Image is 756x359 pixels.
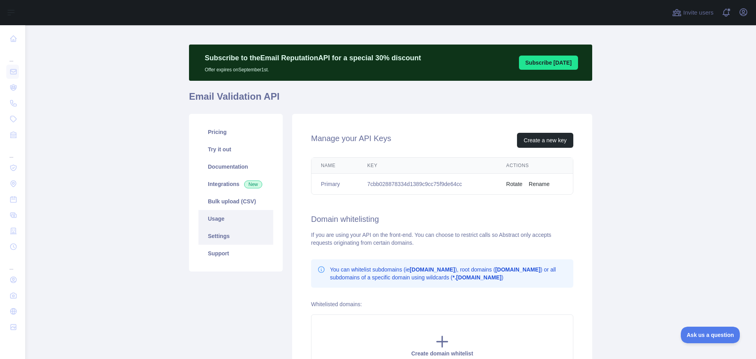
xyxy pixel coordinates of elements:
[311,231,573,247] div: If you are using your API on the front-end. You can choose to restrict calls so Abstract only acc...
[671,6,715,19] button: Invite users
[205,63,421,73] p: Offer expires on September 1st.
[198,123,273,141] a: Pricing
[683,8,713,17] span: Invite users
[411,350,473,357] span: Create domain whitelist
[198,193,273,210] a: Bulk upload (CSV)
[497,158,573,174] th: Actions
[6,143,19,159] div: ...
[311,133,391,148] h2: Manage your API Keys
[681,327,740,343] iframe: Toggle Customer Support
[519,56,578,70] button: Subscribe [DATE]
[311,301,362,307] label: Whitelisted domains:
[198,175,273,193] a: Integrations New
[6,47,19,63] div: ...
[198,245,273,262] a: Support
[198,210,273,227] a: Usage
[311,174,358,195] td: Primary
[517,133,573,148] button: Create a new key
[205,52,421,63] p: Subscribe to the Email Reputation API for a special 30 % discount
[358,158,497,174] th: Key
[330,266,567,281] p: You can whitelist subdomains (ie ), root domains ( ) or all subdomains of a specific domain using...
[189,90,592,109] h1: Email Validation API
[311,158,358,174] th: Name
[244,180,262,188] span: New
[495,266,541,273] b: [DOMAIN_NAME]
[198,158,273,175] a: Documentation
[410,266,455,273] b: [DOMAIN_NAME]
[198,141,273,158] a: Try it out
[6,255,19,271] div: ...
[198,227,273,245] a: Settings
[452,274,501,281] b: *.[DOMAIN_NAME]
[358,174,497,195] td: 7cbb028878334d1389c9cc75f9de64cc
[311,214,573,225] h2: Domain whitelisting
[506,180,523,188] button: Rotate
[529,180,550,188] button: Rename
